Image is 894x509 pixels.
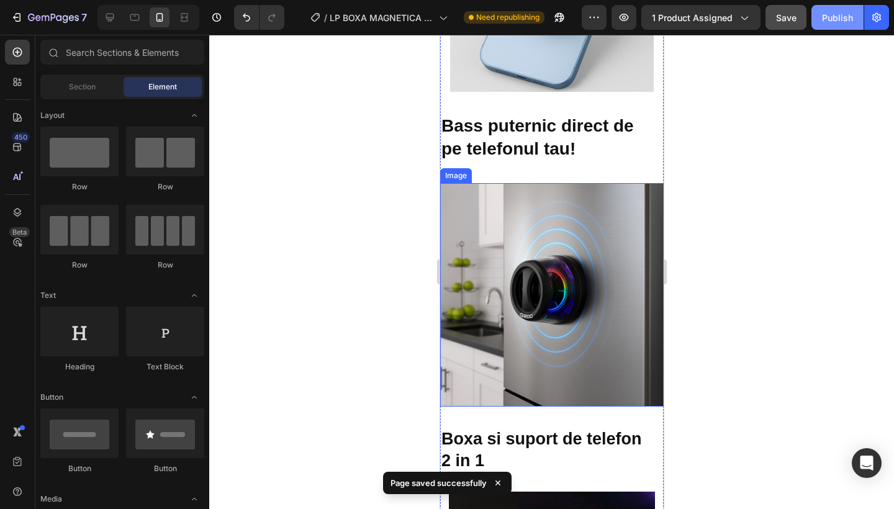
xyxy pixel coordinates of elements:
p: Page saved successfully [391,477,487,489]
button: 1 product assigned [641,5,761,30]
div: Button [126,463,204,474]
div: Publish [822,11,853,24]
div: Button [40,463,119,474]
div: Row [126,181,204,192]
span: Toggle open [184,387,204,407]
button: 7 [5,5,93,30]
span: Save [776,12,797,23]
div: Undo/Redo [234,5,284,30]
div: 450 [12,132,30,142]
span: Toggle open [184,286,204,305]
div: Row [126,259,204,271]
div: Open Intercom Messenger [852,448,882,478]
div: Heading [40,361,119,372]
button: Publish [811,5,864,30]
span: 1 product assigned [652,11,733,24]
iframe: Design area [440,35,664,509]
p: 7 [81,10,87,25]
span: Need republishing [476,12,540,23]
span: Element [148,81,177,92]
span: Section [69,81,96,92]
button: Save [765,5,806,30]
div: Text Block [126,361,204,372]
span: Text [40,290,56,301]
div: Row [40,259,119,271]
span: Toggle open [184,106,204,125]
span: Layout [40,110,65,121]
div: Row [40,181,119,192]
span: Button [40,392,63,403]
div: Beta [9,227,30,237]
span: Media [40,493,62,505]
span: Toggle open [184,489,204,509]
span: / [324,11,327,24]
input: Search Sections & Elements [40,40,204,65]
span: LP BOXA MAGNETICA LED [330,11,434,24]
